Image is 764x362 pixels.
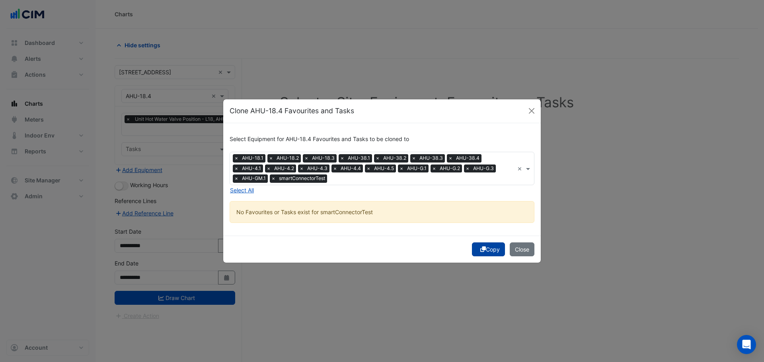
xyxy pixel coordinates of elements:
span: AHU-4.4 [339,165,363,172]
span: AHU-38.4 [454,154,481,162]
span: × [298,165,305,172]
span: AHU-18.2 [275,154,301,162]
button: Copy [472,242,505,256]
span: × [464,165,471,172]
span: AHU-4.5 [372,165,396,172]
span: × [233,154,240,162]
span: AHU-4.1 [240,165,263,172]
h5: Clone AHU-18.4 Favourites and Tasks [230,106,354,116]
button: Close [510,242,534,256]
ngb-alert: No Favourites or Tasks exist for smartConnectorTest [230,201,534,223]
div: Open Intercom Messenger [737,335,756,354]
span: × [265,165,272,172]
span: × [365,165,372,172]
span: AHU-38.3 [417,154,445,162]
button: Select All [230,186,254,195]
span: AHU-G.3 [471,165,496,172]
span: AHU-4.2 [272,165,296,172]
span: smartConnectorTest [277,174,327,182]
span: AHU-GM.1 [240,174,268,182]
span: × [339,154,346,162]
span: Clear [517,165,524,173]
span: AHU-18.1 [240,154,265,162]
span: × [410,154,417,162]
span: × [233,165,240,172]
span: × [270,174,277,182]
span: × [233,174,240,182]
span: × [374,154,381,162]
span: AHU-G.1 [405,165,429,172]
span: AHU-18.3 [310,154,337,162]
button: Close [526,105,538,117]
span: × [431,165,438,172]
span: AHU-4.3 [305,165,329,172]
span: AHU-G.2 [438,165,462,172]
span: AHU-38.2 [381,154,408,162]
h6: Select Equipment for AHU-18.4 Favourites and Tasks to be cloned to [230,136,534,143]
span: × [267,154,275,162]
span: × [303,154,310,162]
span: AHU-38.1 [346,154,372,162]
span: × [398,165,405,172]
span: × [447,154,454,162]
span: × [331,165,339,172]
